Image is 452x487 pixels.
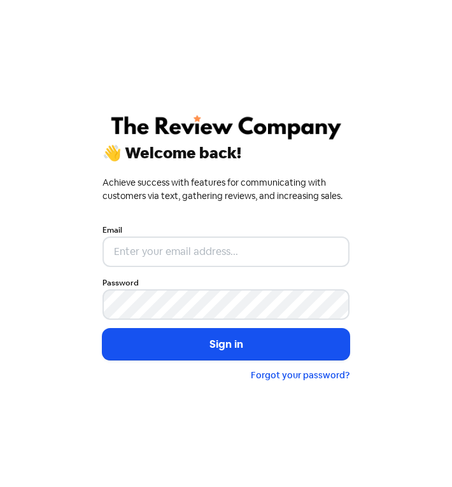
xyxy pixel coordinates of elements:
a: Forgot your password? [251,369,350,381]
label: Password [102,277,139,289]
input: Enter your email address... [102,237,350,267]
div: Achieve success with features for communicating with customers via text, gathering reviews, and i... [102,176,350,203]
label: Email [102,224,122,236]
button: Sign in [102,329,350,360]
div: 👋 Welcome back! [102,146,350,161]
